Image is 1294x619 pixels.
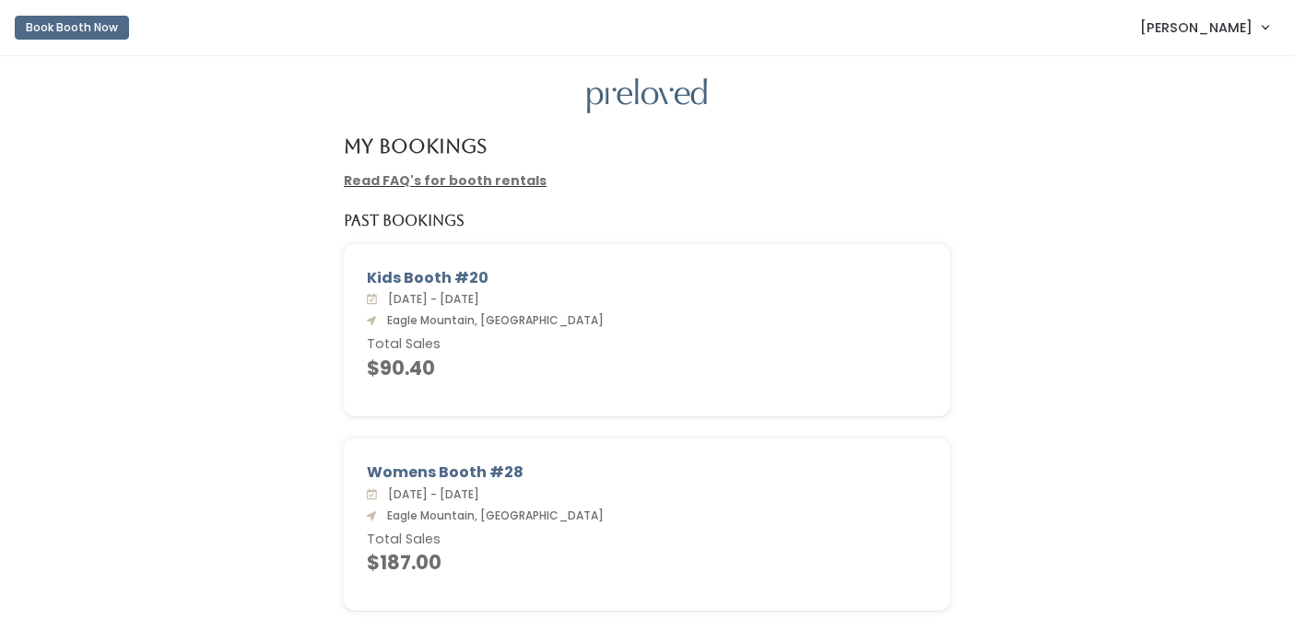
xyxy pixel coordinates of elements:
h6: Total Sales [367,532,927,547]
img: preloved logo [587,78,707,114]
h5: Past Bookings [344,213,465,229]
h4: $90.40 [367,357,927,379]
a: Book Booth Now [15,7,129,48]
h4: My Bookings [344,135,487,157]
a: [PERSON_NAME] [1122,7,1287,47]
h4: $187.00 [367,552,927,573]
span: [DATE] - [DATE] [381,291,479,307]
span: Eagle Mountain, [GEOGRAPHIC_DATA] [380,508,604,523]
div: Womens Booth #28 [367,461,927,484]
span: [DATE] - [DATE] [381,486,479,502]
span: Eagle Mountain, [GEOGRAPHIC_DATA] [380,312,604,328]
div: Kids Booth #20 [367,267,927,289]
a: Read FAQ's for booth rentals [344,171,547,190]
button: Book Booth Now [15,16,129,40]
h6: Total Sales [367,337,927,352]
span: [PERSON_NAME] [1140,18,1253,38]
